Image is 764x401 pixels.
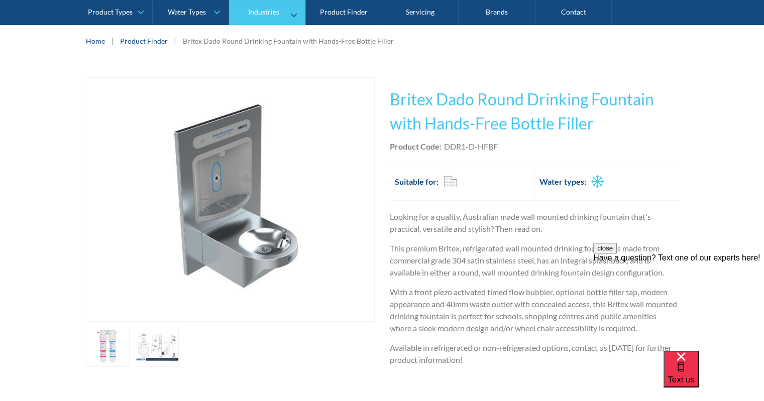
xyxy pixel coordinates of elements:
[390,342,679,366] p: Available in refrigerated or non-refrigerated options, contact us [DATE] for further product info...
[86,77,375,322] a: open lightbox
[390,373,679,385] p: ‍
[86,327,130,367] a: open lightbox
[173,35,178,47] div: |
[88,8,133,17] div: Product Types
[168,8,206,17] div: Water Types
[390,242,679,279] p: This premium Britex, refrigerated wall mounted drinking fountain is made from commercial grade 30...
[108,78,352,321] img: Britex Dado Round Drinking Fountain with Hands-Free Bottle Filler
[664,351,764,401] iframe: podium webchat widget bubble
[183,36,394,46] div: Britex Dado Round Drinking Fountain with Hands-Free Bottle Filler
[248,8,279,17] div: Industries
[390,211,679,235] p: Looking for a quality, Australian made wall mounted drinking fountain that's practical, versatile...
[135,327,179,367] a: open lightbox
[110,35,115,47] div: |
[390,286,679,334] p: With a front piezo activated timed flow bubbler, optional bottle filler tap, modern appearance an...
[86,36,105,46] a: Home
[395,176,439,188] h2: Suitable for:
[593,243,764,363] iframe: podium webchat widget prompt
[444,141,498,153] div: DDR1-D-HFBF
[390,142,442,151] strong: Product Code:
[120,36,168,46] a: Product Finder
[390,87,679,136] h1: Britex Dado Round Drinking Fountain with Hands-Free Bottle Filler
[539,176,586,188] h2: Water types:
